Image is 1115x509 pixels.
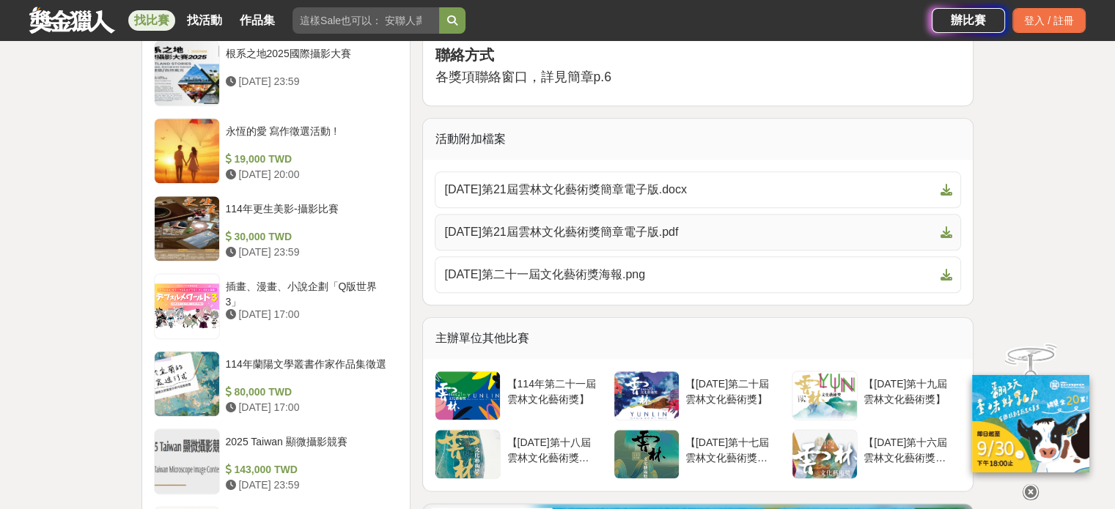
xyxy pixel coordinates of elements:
div: 主辦單位其他比賽 [423,318,973,359]
a: 永恆的愛 寫作徵選活動 ! 19,000 TWD [DATE] 20:00 [154,118,399,184]
div: 114年更生美影-攝影比賽 [226,201,393,229]
div: 19,000 TWD [226,152,393,167]
div: 80,000 TWD [226,384,393,400]
div: 活動附加檔案 [423,119,973,160]
div: 114年蘭陽文學叢書作家作品集徵選 [226,357,393,384]
div: 插畫、漫畫、小說企劃「Q版世界3」 [226,279,393,307]
a: 【[DATE]第十九屆雲林文化藝術獎】 [792,371,961,420]
div: 根系之地2025國際攝影大賽 [226,46,393,74]
a: 根系之地2025國際攝影大賽 [DATE] 23:59 [154,40,399,106]
div: 2025 Taiwan 顯微攝影競賽 [226,434,393,462]
span: [DATE]第21屆雲林文化藝術獎簡章電子版.pdf [444,223,934,241]
a: 插畫、漫畫、小說企劃「Q版世界3」 [DATE] 17:00 [154,273,399,339]
a: 114年蘭陽文學叢書作家作品集徵選 80,000 TWD [DATE] 17:00 [154,351,399,417]
a: 找比賽 [128,10,175,31]
span: [DATE]第21屆雲林文化藝術獎簡章電子版.docx [444,181,934,198]
div: 【[DATE]第二十屆雲林文化藝術獎】 [685,376,777,404]
span: [DATE]第二十一屆文化藝術獎海報.png [444,266,934,283]
div: 30,000 TWD [226,229,393,245]
div: [DATE] 17:00 [226,400,393,415]
a: 2025 Taiwan 顯微攝影競賽 143,000 TWD [DATE] 23:59 [154,428,399,494]
div: 【[DATE]第十六屆雲林文化藝術獎】徵件活動 [864,435,955,463]
a: [DATE]第21屆雲林文化藝術獎簡章電子版.docx [435,171,961,208]
input: 這樣Sale也可以： 安聯人壽創意銷售法募集 [292,7,439,34]
a: 【[DATE]第二十屆雲林文化藝術獎】 [614,371,783,420]
img: ff197300-f8ee-455f-a0ae-06a3645bc375.jpg [972,375,1089,472]
a: 【[DATE]第十八屆雲林文化藝術獎】徵件活動 [435,429,604,479]
a: 【114年第二十一屆雲林文化藝術獎】 [435,371,604,420]
span: 各獎項聯絡窗口，詳見簡章p.6 [435,70,611,84]
div: [DATE] 17:00 [226,307,393,322]
a: 【[DATE]第十七屆雲林文化藝術獎】徵件活動 [614,429,783,479]
a: 辦比賽 [932,8,1005,33]
div: 【[DATE]第十八屆雲林文化藝術獎】徵件活動 [507,435,598,463]
a: 114年更生美影-攝影比賽 30,000 TWD [DATE] 23:59 [154,196,399,261]
div: [DATE] 23:59 [226,74,393,89]
a: 【[DATE]第十六屆雲林文化藝術獎】徵件活動 [792,429,961,479]
a: 作品集 [234,10,281,31]
div: [DATE] 23:59 [226,245,393,260]
a: [DATE]第二十一屆文化藝術獎海報.png [435,256,961,293]
div: [DATE] 20:00 [226,167,393,182]
div: 【114年第二十一屆雲林文化藝術獎】 [507,376,598,404]
strong: 聯絡方式 [435,47,493,63]
div: 【[DATE]第十七屆雲林文化藝術獎】徵件活動 [685,435,777,463]
div: 143,000 TWD [226,462,393,478]
div: 【[DATE]第十九屆雲林文化藝術獎】 [864,376,955,404]
div: 登入 / 註冊 [1012,8,1086,33]
div: 永恆的愛 寫作徵選活動 ! [226,124,393,152]
a: 找活動 [181,10,228,31]
a: [DATE]第21屆雲林文化藝術獎簡章電子版.pdf [435,214,961,250]
div: [DATE] 23:59 [226,478,393,493]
